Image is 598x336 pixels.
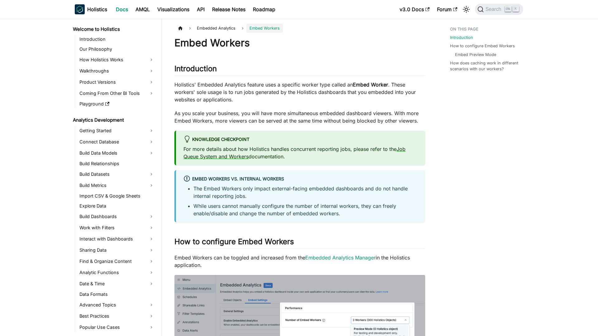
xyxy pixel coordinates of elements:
[174,24,186,33] a: Home page
[249,4,279,14] a: Roadmap
[78,159,156,168] a: Build Relationships
[183,136,418,144] div: Knowledge Checkpoint
[78,35,156,44] a: Introduction
[174,81,425,103] p: Holistics' Embedded Analytics feature uses a specific worker type called an . These workers' sole...
[78,45,156,54] a: Our Philosophy
[78,290,156,299] a: Data Formats
[174,37,425,49] h1: Embed Workers
[305,254,376,261] a: Embedded Analytics Manager
[78,148,156,158] a: Build Data Models
[183,145,418,160] p: For more details about how Holistics handles concurrent reporting jobs, please refer to the docum...
[461,4,471,14] button: Switch between dark and light mode (currently light mode)
[75,4,85,14] img: Holistics
[78,322,156,332] a: Popular Use Cases
[193,185,418,200] li: The Embed Workers only impact external-facing embedded dashboards and do not handle internal repo...
[78,126,156,136] a: Getting Started
[78,212,156,222] a: Build Dashboards
[78,245,156,255] a: Sharing Data
[71,25,156,34] a: Welcome to Holistics
[69,19,162,336] nav: Docs sidebar
[78,66,156,76] a: Walkthroughs
[78,169,156,179] a: Build Datasets
[78,88,156,98] a: Coming From Other BI Tools
[193,4,208,14] a: API
[78,223,156,233] a: Work with Filters
[78,55,156,65] a: How Holistics Works
[433,4,461,14] a: Forum
[112,4,132,14] a: Docs
[78,180,156,190] a: Build Metrics
[475,4,523,15] button: Search (Ctrl+K)
[246,24,283,33] span: Embed Workers
[353,82,388,88] strong: Embed Worker
[78,192,156,200] a: Import CSV & Google Sheets
[455,52,496,58] a: Embed Preview Mode
[174,254,425,269] p: Embed Workers can be toggled and increased from the in the Holistics application.
[174,110,425,124] p: As you scale your business, you will have more simultaneous embedded dashboard viewers. With more...
[513,6,519,12] kbd: K
[183,175,418,183] div: Embed Workers vs. internal workers
[78,137,156,147] a: Connect Database
[78,300,156,310] a: Advanced Topics
[174,237,425,249] h2: How to configure Embed Workers
[396,4,433,14] a: v3.0 Docs
[75,4,107,14] a: HolisticsHolistics
[194,24,239,33] span: Embedded Analytics
[450,35,473,40] a: Introduction
[174,24,425,33] nav: Breadcrumbs
[450,60,520,72] a: How does caching work in different scenarios with our workers?
[71,116,156,124] a: Analytics Development
[78,234,156,244] a: Interact with Dashboards
[78,256,156,266] a: Find & Organize Content
[87,6,107,13] b: Holistics
[450,43,515,49] a: How to configure Embed Workers
[174,64,425,76] h2: Introduction
[484,7,505,12] span: Search
[154,4,193,14] a: Visualizations
[193,202,418,217] li: While users cannot manually configure the number of internal workers, they can freely enable/disa...
[208,4,249,14] a: Release Notes
[78,279,156,289] a: Date & Time
[78,77,156,87] a: Product Versions
[78,268,156,278] a: Analytic Functions
[78,311,156,321] a: Best Practices
[78,202,156,210] a: Explore Data
[78,100,156,108] a: Playground
[132,4,154,14] a: AMQL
